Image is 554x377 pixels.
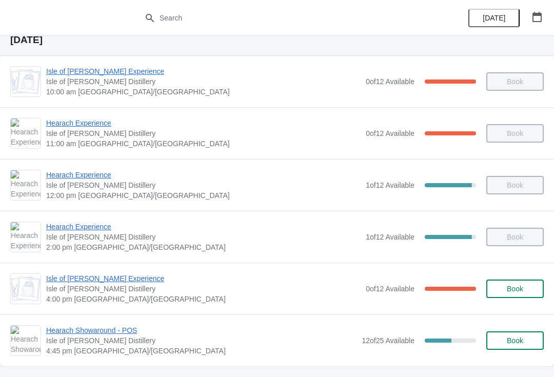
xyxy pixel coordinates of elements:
[11,170,41,200] img: Hearach Experience | Isle of Harris Distillery | 12:00 pm Europe/London
[46,325,357,335] span: Hearach Showaround - POS
[366,77,414,86] span: 0 of 12 Available
[46,76,361,87] span: Isle of [PERSON_NAME] Distillery
[46,138,361,149] span: 11:00 am [GEOGRAPHIC_DATA]/[GEOGRAPHIC_DATA]
[468,9,520,27] button: [DATE]
[10,35,544,45] h2: [DATE]
[46,170,361,180] span: Hearach Experience
[11,276,41,301] img: Isle of Harris Gin Experience | Isle of Harris Distillery | 4:00 pm Europe/London
[362,336,414,345] span: 12 of 25 Available
[46,232,361,242] span: Isle of [PERSON_NAME] Distillery
[46,180,361,190] span: Isle of [PERSON_NAME] Distillery
[159,9,415,27] input: Search
[11,326,41,355] img: Hearach Showaround - POS | Isle of Harris Distillery | 4:45 pm Europe/London
[46,242,361,252] span: 2:00 pm [GEOGRAPHIC_DATA]/[GEOGRAPHIC_DATA]
[46,294,361,304] span: 4:00 pm [GEOGRAPHIC_DATA]/[GEOGRAPHIC_DATA]
[46,128,361,138] span: Isle of [PERSON_NAME] Distillery
[46,66,361,76] span: Isle of [PERSON_NAME] Experience
[46,346,357,356] span: 4:45 pm [GEOGRAPHIC_DATA]/[GEOGRAPHIC_DATA]
[507,336,523,345] span: Book
[483,14,505,22] span: [DATE]
[46,222,361,232] span: Hearach Experience
[46,284,361,294] span: Isle of [PERSON_NAME] Distillery
[366,129,414,137] span: 0 of 12 Available
[11,118,41,148] img: Hearach Experience | Isle of Harris Distillery | 11:00 am Europe/London
[46,87,361,97] span: 10:00 am [GEOGRAPHIC_DATA]/[GEOGRAPHIC_DATA]
[366,181,414,189] span: 1 of 12 Available
[486,280,544,298] button: Book
[366,285,414,293] span: 0 of 12 Available
[46,335,357,346] span: Isle of [PERSON_NAME] Distillery
[46,118,361,128] span: Hearach Experience
[46,273,361,284] span: Isle of [PERSON_NAME] Experience
[507,285,523,293] span: Book
[486,331,544,350] button: Book
[366,233,414,241] span: 1 of 12 Available
[11,69,41,94] img: Isle of Harris Gin Experience | Isle of Harris Distillery | 10:00 am Europe/London
[46,190,361,201] span: 12:00 pm [GEOGRAPHIC_DATA]/[GEOGRAPHIC_DATA]
[11,222,41,252] img: Hearach Experience | Isle of Harris Distillery | 2:00 pm Europe/London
